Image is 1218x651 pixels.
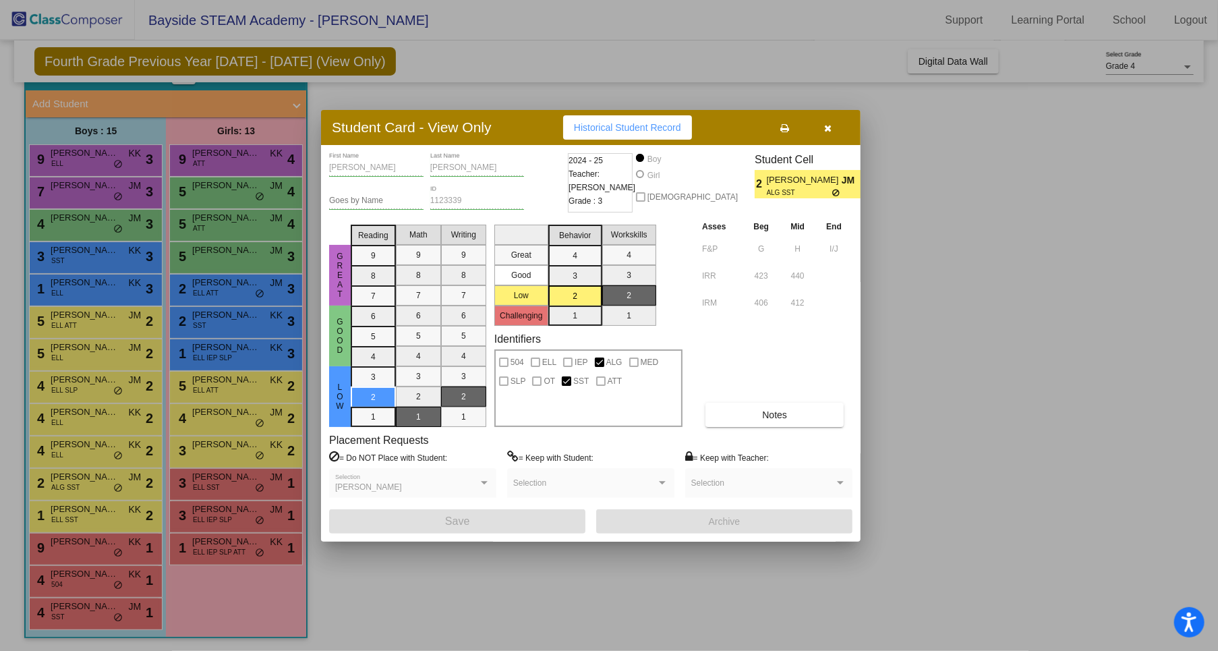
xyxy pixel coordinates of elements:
div: Boy [647,153,662,165]
button: Notes [705,403,844,427]
span: Notes [762,409,787,420]
input: Enter ID [430,196,525,206]
span: [DEMOGRAPHIC_DATA] [647,189,738,205]
div: Girl [647,169,660,181]
span: [PERSON_NAME] [335,482,402,492]
th: End [815,219,852,234]
span: MED [641,354,659,370]
span: 504 [511,354,524,370]
span: SLP [511,373,526,389]
label: Placement Requests [329,434,429,447]
span: SST [573,373,589,389]
span: Save [445,515,469,527]
input: assessment [702,293,739,313]
th: Beg [743,219,780,234]
input: assessment [702,239,739,259]
span: ATT [608,373,622,389]
span: JM [842,173,861,188]
th: Mid [780,219,815,234]
input: goes by name [329,196,424,206]
span: Low [334,383,346,411]
span: ALG SST [767,188,832,198]
label: Identifiers [494,333,541,345]
th: Asses [699,219,743,234]
span: Good [334,317,346,355]
span: Great [334,252,346,299]
span: Historical Student Record [574,122,681,133]
span: ELL [542,354,556,370]
span: Grade : 3 [569,194,602,208]
span: ALG [606,354,622,370]
span: 2 [861,176,872,192]
span: IEP [575,354,587,370]
span: 2024 - 25 [569,154,603,167]
button: Save [329,509,585,534]
label: = Keep with Teacher: [685,451,769,464]
label: = Keep with Student: [507,451,593,464]
input: assessment [702,266,739,286]
span: Archive [709,516,741,527]
button: Historical Student Record [563,115,692,140]
h3: Student Cell [755,153,872,166]
span: 2 [755,176,766,192]
span: [PERSON_NAME] [767,173,842,188]
h3: Student Card - View Only [332,119,492,136]
label: = Do NOT Place with Student: [329,451,447,464]
span: OT [544,373,555,389]
button: Archive [596,509,852,534]
span: Teacher: [PERSON_NAME] [569,167,635,194]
